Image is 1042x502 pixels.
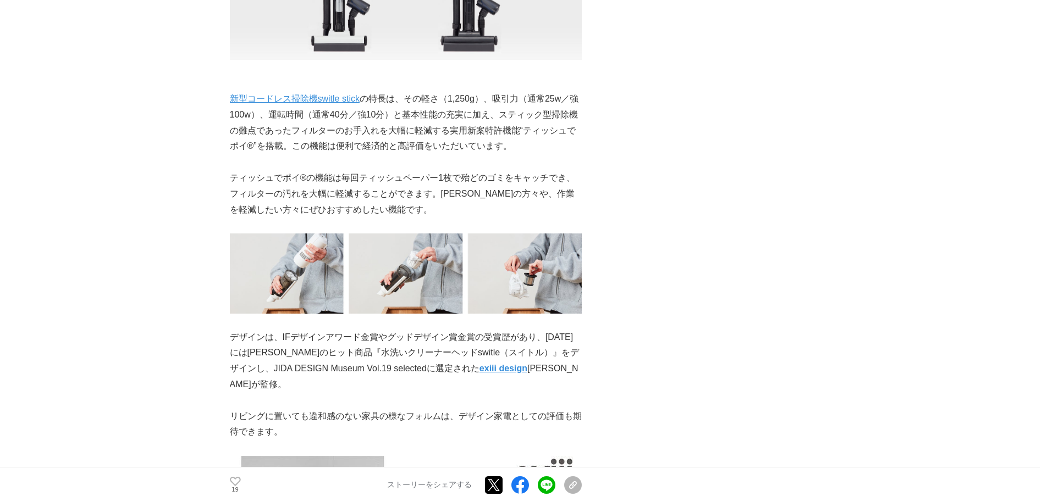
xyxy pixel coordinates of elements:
[230,170,582,217] p: ティッシュでポイ®の機能は毎回ティッシュペーパー1枚で殆どのゴミをキャッチでき、フィルターの汚れを大幅に軽減することができます。[PERSON_NAME]の方々や、作業を軽減したい方々にぜひおす...
[230,487,241,493] p: 19
[230,409,582,440] p: リビングに置いても違和感のない家具の様なフォルムは、デザイン家電としての評価も期待できます。
[479,364,527,373] a: exiii design
[230,91,582,154] p: の特長は、その軽さ（1,250g）、吸引力（通常25w／強100w）、運転時間（通常40分／強10分）と基本性能の充実に加え、スティック型掃除機の難点であったフィルターのお手入れを大幅に軽減する...
[230,94,360,103] a: 新型コードレス掃除機switle stick
[387,480,472,490] p: ストーリーをシェアする
[230,330,582,393] p: デザインは、IFデザインアワード金賞やグッドデザイン賞金賞の受賞歴があり、[DATE]には[PERSON_NAME]のヒット商品『水洗いクリーナーヘッドswitle（スイトル）』をデザインし、J...
[230,233,582,313] img: thumbnail_c8f1d040-bdc3-11ed-a602-839c7cc009af.jpg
